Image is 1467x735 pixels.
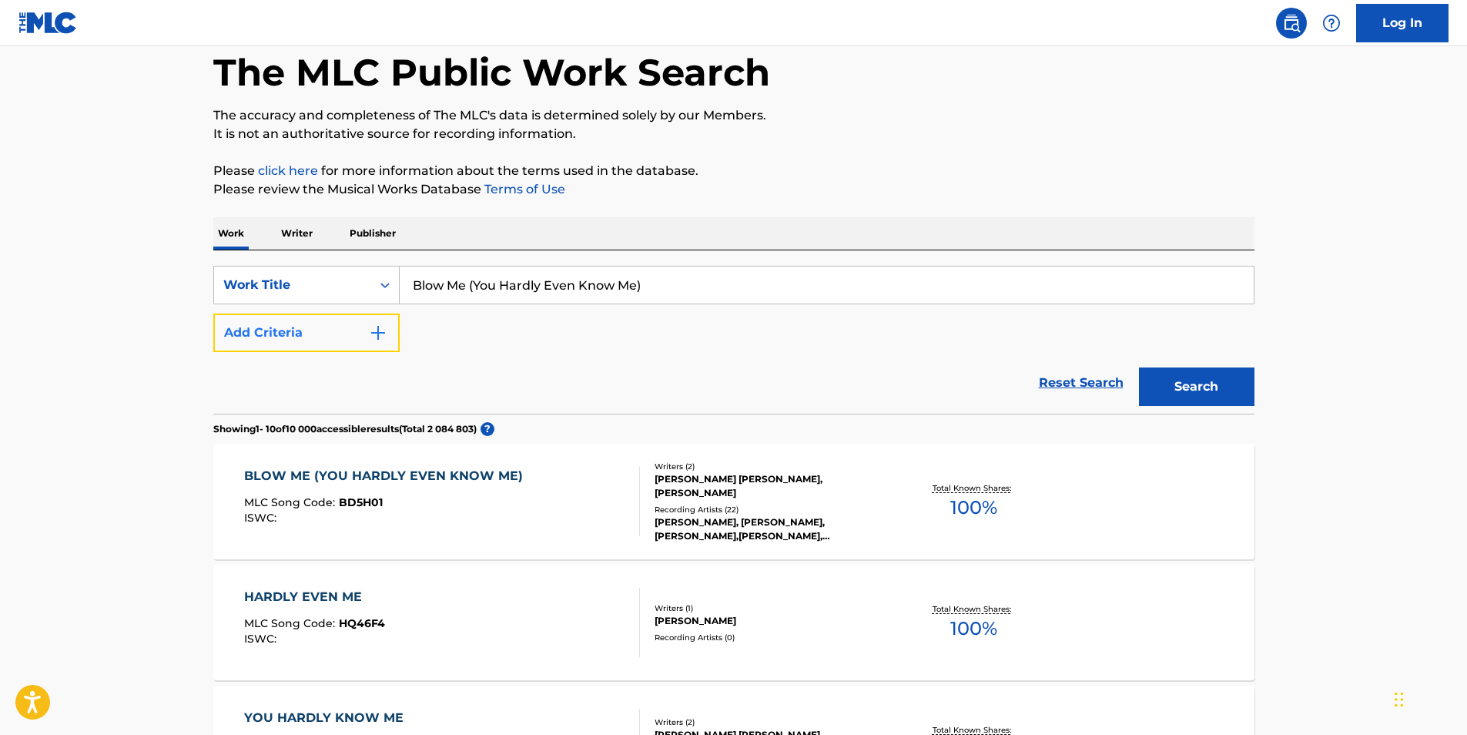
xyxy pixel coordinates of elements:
div: Chat-widget [1390,661,1467,735]
span: ISWC : [244,632,280,646]
img: MLC Logo [18,12,78,34]
p: Please review the Musical Works Database [213,180,1254,199]
p: Please for more information about the terms used in the database. [213,162,1254,180]
form: Search Form [213,266,1254,414]
span: HQ46F4 [339,616,385,630]
div: BLOW ME (YOU HARDLY EVEN KNOW ME) [244,467,531,485]
div: Recording Artists ( 22 ) [655,504,887,515]
div: Help [1316,8,1347,39]
iframe: Chat Widget [1390,661,1467,735]
img: help [1322,14,1341,32]
span: 100 % [950,615,997,643]
div: Work Title [223,276,362,294]
span: MLC Song Code : [244,495,339,509]
div: [PERSON_NAME], [PERSON_NAME], [PERSON_NAME],[PERSON_NAME], [PERSON_NAME], [PERSON_NAME], [PERSON_... [655,515,887,543]
a: Reset Search [1031,366,1131,400]
h1: The MLC Public Work Search [213,49,770,96]
div: Writers ( 1 ) [655,602,887,614]
div: [PERSON_NAME] [PERSON_NAME], [PERSON_NAME] [655,472,887,500]
div: Recording Artists ( 0 ) [655,632,887,643]
div: HARDLY EVEN ME [244,588,385,606]
a: Terms of Use [481,182,565,196]
p: Showing 1 - 10 of 10 000 accessible results (Total 2 084 803 ) [213,422,477,436]
span: BD5H01 [339,495,383,509]
a: BLOW ME (YOU HARDLY EVEN KNOW ME)MLC Song Code:BD5H01ISWC:Writers (2)[PERSON_NAME] [PERSON_NAME],... [213,444,1254,559]
div: Writers ( 2 ) [655,461,887,472]
p: Total Known Shares: [933,482,1015,494]
a: Log In [1356,4,1449,42]
p: It is not an authoritative source for recording information. [213,125,1254,143]
div: YOU HARDLY KNOW ME [244,709,411,727]
button: Search [1139,367,1254,406]
p: The accuracy and completeness of The MLC's data is determined solely by our Members. [213,106,1254,125]
span: MLC Song Code : [244,616,339,630]
div: Writers ( 2 ) [655,717,887,728]
div: [PERSON_NAME] [655,614,887,628]
img: search [1282,14,1301,32]
span: 100 % [950,494,997,522]
div: Vedä [1395,676,1404,723]
a: HARDLY EVEN MEMLC Song Code:HQ46F4ISWC:Writers (1)[PERSON_NAME]Recording Artists (0)Total Known S... [213,565,1254,680]
p: Publisher [345,217,400,250]
span: ISWC : [244,511,280,525]
a: click here [258,163,318,178]
a: Public Search [1276,8,1307,39]
p: Work [213,217,249,250]
p: Total Known Shares: [933,603,1015,615]
button: Add Criteria [213,314,400,352]
span: ? [481,422,494,436]
img: 9d2ae6d4665cec9f34b9.svg [369,324,387,342]
p: Writer [276,217,317,250]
